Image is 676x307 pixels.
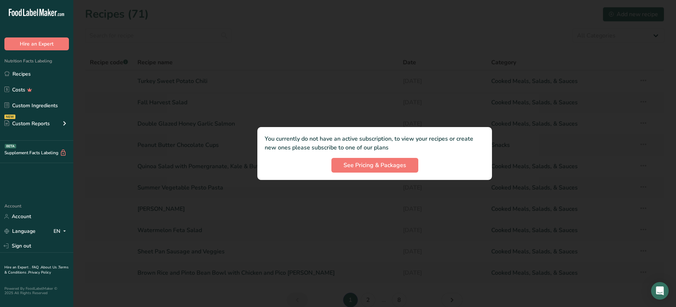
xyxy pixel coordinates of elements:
[54,227,69,236] div: EN
[4,265,69,275] a: Terms & Conditions .
[4,115,15,119] div: NEW
[331,158,418,173] button: See Pricing & Packages
[651,282,669,300] div: Open Intercom Messenger
[5,144,16,148] div: BETA
[32,265,41,270] a: FAQ .
[4,120,50,127] div: Custom Reports
[41,265,58,270] a: About Us .
[265,134,485,152] p: You currently do not have an active subscription, to view your recipes or create new ones please ...
[4,37,69,50] button: Hire an Expert
[343,161,406,170] span: See Pricing & Packages
[4,265,30,270] a: Hire an Expert .
[4,225,36,238] a: Language
[4,286,69,295] div: Powered By FoodLabelMaker © 2025 All Rights Reserved
[28,270,51,275] a: Privacy Policy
